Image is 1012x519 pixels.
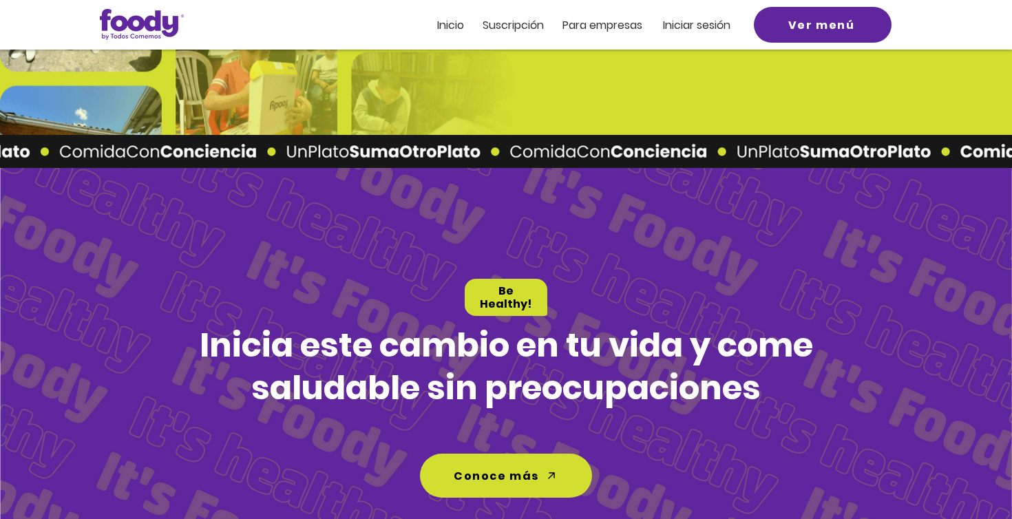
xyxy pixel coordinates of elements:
[200,322,813,411] span: Inicia este cambio en tu vida y come saludable sin preocupaciones
[420,454,592,498] a: Conoce más
[100,9,184,40] img: Logo_Foody V2.0.0 (3).png
[483,19,544,31] a: Suscripción
[754,7,892,43] a: Ver menú
[663,17,730,33] span: Iniciar sesión
[437,17,464,33] span: Inicio
[788,17,855,34] span: Ver menú
[437,19,464,31] a: Inicio
[663,19,730,31] a: Iniciar sesión
[932,439,998,505] iframe: Messagebird Livechat Widget
[562,17,576,33] span: Pa
[454,467,539,485] span: Conoce más
[576,17,642,33] span: ra empresas
[480,283,531,312] span: Be Healthy!
[483,17,544,33] span: Suscripción
[562,19,642,31] a: Para empresas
